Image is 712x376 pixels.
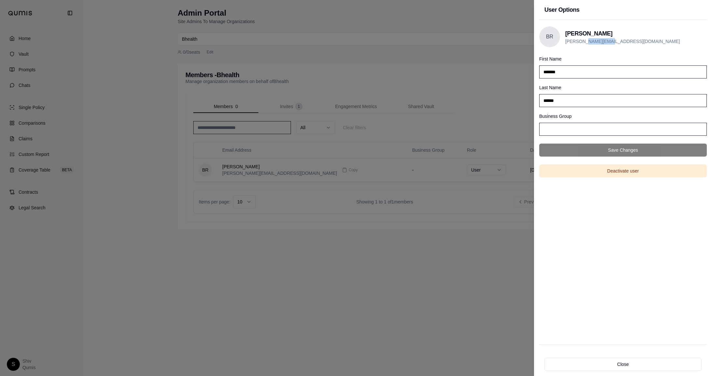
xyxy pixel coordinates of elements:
[539,26,560,47] span: BR
[539,56,561,62] label: First Name
[544,358,702,371] button: Close
[539,85,561,90] label: Last Name
[544,5,702,14] h2: User Options
[565,38,680,45] p: [PERSON_NAME][EMAIL_ADDRESS][DOMAIN_NAME]
[539,164,707,177] button: Deactivate user
[539,114,572,119] label: Business Group
[565,29,680,38] h3: [PERSON_NAME]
